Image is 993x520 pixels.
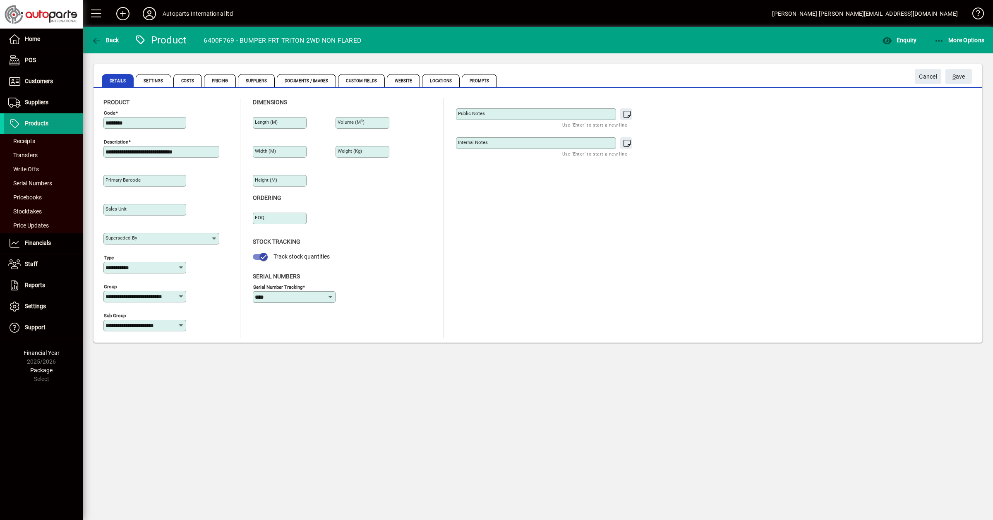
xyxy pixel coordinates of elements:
span: Settings [136,74,171,87]
span: Custom Fields [338,74,384,87]
mat-hint: Use 'Enter' to start a new line [562,149,627,158]
mat-label: Volume (m ) [338,119,365,125]
mat-hint: Use 'Enter' to start a new line [562,120,627,129]
mat-label: Code [104,110,115,116]
div: 6400F769 - BUMPER FRT TRITON 2WD NON FLARED [204,34,361,47]
button: Profile [136,6,163,21]
div: [PERSON_NAME] [PERSON_NAME][EMAIL_ADDRESS][DOMAIN_NAME] [772,7,958,20]
span: Ordering [253,194,281,201]
span: Home [25,36,40,42]
span: Locations [422,74,460,87]
mat-label: Length (m) [255,119,278,125]
a: Customers [4,71,83,92]
span: Suppliers [25,99,48,105]
span: Pricing [204,74,236,87]
span: Serial Numbers [253,273,300,280]
span: Financial Year [24,350,60,356]
span: Settings [25,303,46,309]
span: Staff [25,261,38,267]
app-page-header-button: Back [83,33,128,48]
span: S [952,73,956,80]
a: Support [4,317,83,338]
mat-label: Sub group [104,313,126,319]
span: Stocktakes [8,208,42,215]
mat-label: Internal Notes [458,139,488,145]
span: Dimensions [253,99,287,105]
span: Track stock quantities [273,253,330,260]
span: Details [102,74,134,87]
span: POS [25,57,36,63]
a: Serial Numbers [4,176,83,190]
a: Suppliers [4,92,83,113]
span: Financials [25,240,51,246]
button: Add [110,6,136,21]
a: Staff [4,254,83,275]
span: More Options [934,37,985,43]
span: Package [30,367,53,374]
a: Settings [4,296,83,317]
a: Transfers [4,148,83,162]
span: Website [387,74,420,87]
span: Transfers [8,152,38,158]
span: Products [25,120,48,127]
span: Back [91,37,119,43]
a: Pricebooks [4,190,83,204]
span: Price Updates [8,222,49,229]
mat-label: Width (m) [255,148,276,154]
span: Documents / Images [277,74,336,87]
span: Support [25,324,46,331]
button: Cancel [915,69,941,84]
button: Save [945,69,972,84]
span: Customers [25,78,53,84]
mat-label: Primary barcode [106,177,141,183]
mat-label: Type [104,255,114,261]
span: ave [952,70,965,84]
a: Home [4,29,83,50]
span: Stock Tracking [253,238,300,245]
sup: 3 [361,119,363,123]
mat-label: Sales unit [106,206,127,212]
span: Suppliers [238,74,275,87]
a: Price Updates [4,218,83,232]
a: POS [4,50,83,71]
a: Receipts [4,134,83,148]
a: Reports [4,275,83,296]
span: Cancel [919,70,937,84]
mat-label: Public Notes [458,110,485,116]
span: Serial Numbers [8,180,52,187]
mat-label: Serial Number tracking [253,284,302,290]
mat-label: Description [104,139,128,145]
span: Write Offs [8,166,39,173]
span: Prompts [462,74,497,87]
mat-label: Height (m) [255,177,277,183]
span: Enquiry [882,37,916,43]
mat-label: EOQ [255,215,264,220]
span: Receipts [8,138,35,144]
a: Write Offs [4,162,83,176]
mat-label: Group [104,284,117,290]
a: Knowledge Base [966,2,983,29]
mat-label: Superseded by [106,235,137,241]
a: Stocktakes [4,204,83,218]
button: Enquiry [880,33,919,48]
span: Reports [25,282,45,288]
span: Product [103,99,130,105]
span: Costs [173,74,202,87]
div: Autoparts International ltd [163,7,233,20]
button: Back [89,33,121,48]
div: Product [134,34,187,47]
a: Financials [4,233,83,254]
mat-label: Weight (Kg) [338,148,362,154]
span: Pricebooks [8,194,42,201]
button: More Options [932,33,987,48]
